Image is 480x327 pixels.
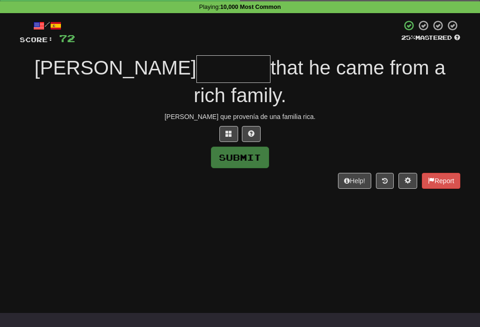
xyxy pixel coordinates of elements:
span: [PERSON_NAME] [35,57,196,79]
span: 72 [59,32,75,44]
strong: 10,000 Most Common [220,4,281,10]
div: Mastered [401,34,460,42]
button: Help! [338,173,371,189]
button: Submit [211,147,269,168]
span: Score: [20,36,53,44]
button: Report [422,173,460,189]
button: Single letter hint - you only get 1 per sentence and score half the points! alt+h [242,126,261,142]
span: 25 % [401,34,415,41]
div: [PERSON_NAME] que provenía de una familia rica. [20,112,460,121]
button: Switch sentence to multiple choice alt+p [219,126,238,142]
span: that he came from a rich family. [194,57,445,106]
div: / [20,20,75,31]
button: Round history (alt+y) [376,173,394,189]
